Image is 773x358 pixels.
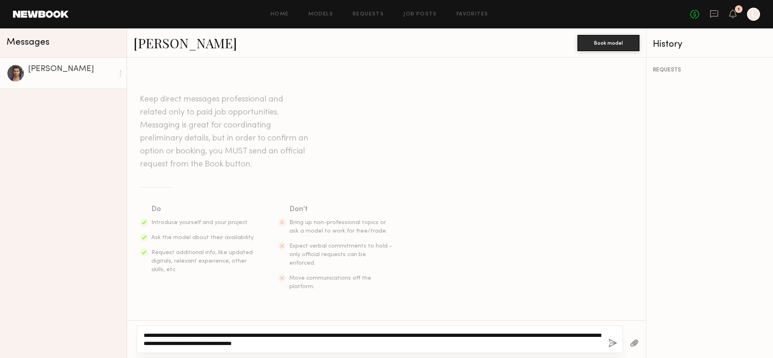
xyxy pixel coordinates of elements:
[577,35,640,51] button: Book model
[653,40,767,49] div: History
[289,276,371,289] span: Move communications off the platform.
[738,7,740,12] div: 1
[133,34,237,52] a: [PERSON_NAME]
[289,244,392,266] span: Expect verbal commitments to hold - only official requests can be enforced.
[456,12,489,17] a: Favorites
[151,250,253,272] span: Request additional info, like updated digitals, relevant experience, other skills, etc.
[353,12,384,17] a: Requests
[403,12,437,17] a: Job Posts
[6,38,50,47] span: Messages
[271,12,289,17] a: Home
[289,204,393,215] div: Don’t
[28,65,114,73] div: [PERSON_NAME]
[289,220,387,234] span: Bring up non-professional topics or ask a model to work for free/trade.
[308,12,333,17] a: Models
[151,235,254,240] span: Ask the model about their availability.
[151,204,255,215] div: Do
[577,39,640,46] a: Book model
[151,220,249,225] span: Introduce yourself and your project.
[747,8,760,21] a: L
[653,67,767,73] div: REQUESTS
[140,93,310,171] header: Keep direct messages professional and related only to paid job opportunities. Messaging is great ...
